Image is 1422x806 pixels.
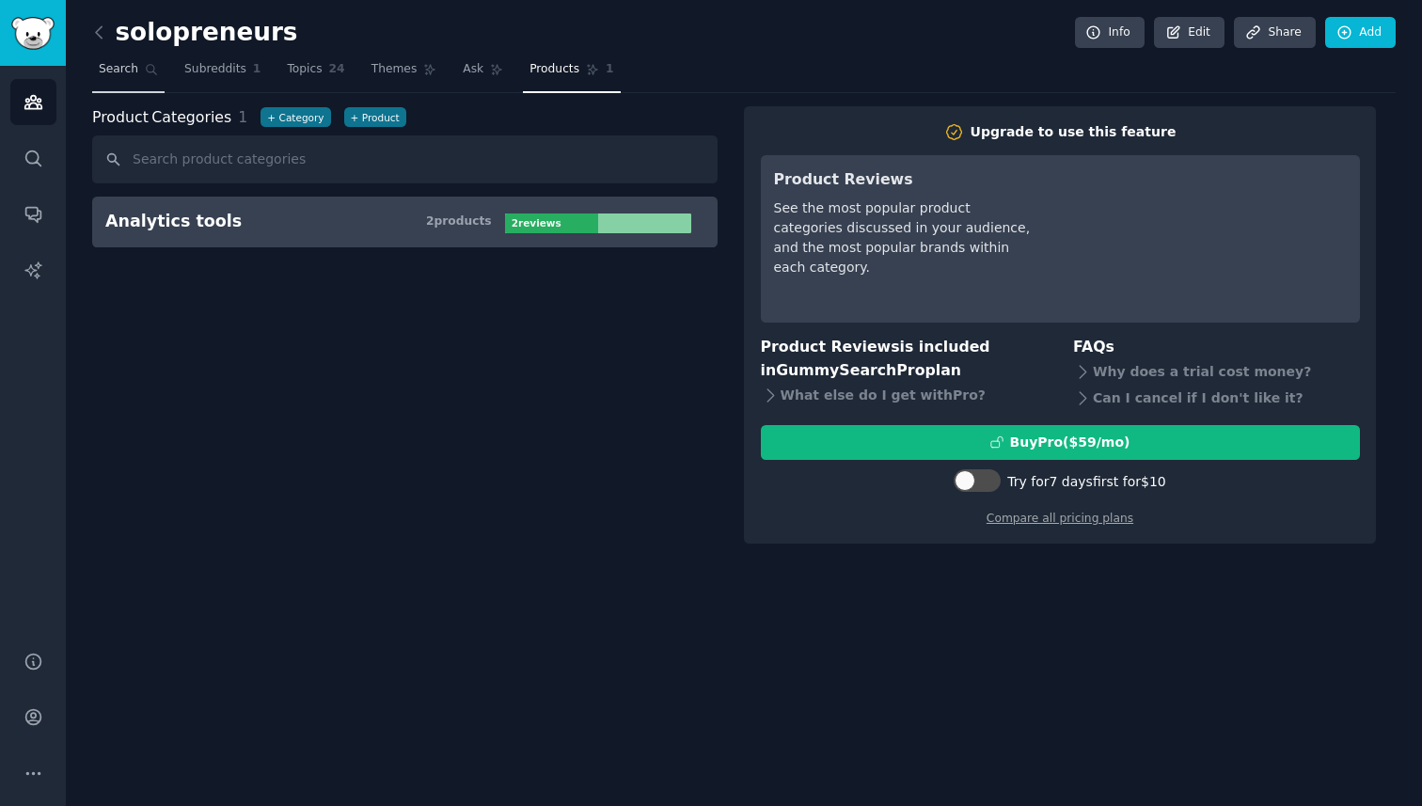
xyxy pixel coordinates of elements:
[267,111,276,124] span: +
[178,55,267,93] a: Subreddits1
[344,107,406,127] button: +Product
[1010,433,1130,452] div: Buy Pro ($ 59 /mo )
[92,135,718,183] input: Search product categories
[92,18,297,48] h2: solopreneurs
[92,106,231,130] span: Categories
[184,61,246,78] span: Subreddits
[971,122,1177,142] div: Upgrade to use this feature
[761,425,1360,460] button: BuyPro($59/mo)
[261,107,330,127] button: +Category
[1234,17,1315,49] a: Share
[287,61,322,78] span: Topics
[1073,336,1360,359] h3: FAQs
[365,55,444,93] a: Themes
[774,168,1038,192] h3: Product Reviews
[1325,17,1396,49] a: Add
[426,213,492,230] div: 2 product s
[329,61,345,78] span: 24
[761,336,1048,382] h3: Product Reviews is included in plan
[280,55,351,93] a: Topics24
[606,61,614,78] span: 1
[761,382,1048,408] div: What else do I get with Pro ?
[774,198,1038,277] div: See the most popular product categories discussed in your audience, and the most popular brands w...
[463,61,483,78] span: Ask
[1073,386,1360,412] div: Can I cancel if I don't like it?
[105,210,242,233] div: Analytics tools
[351,111,359,124] span: +
[776,361,924,379] span: GummySearch Pro
[11,17,55,50] img: GummySearch logo
[92,197,718,247] a: Analytics tools2products2reviews
[99,61,138,78] span: Search
[92,106,149,130] span: Product
[92,55,165,93] a: Search
[1154,17,1224,49] a: Edit
[523,55,620,93] a: Products1
[253,61,261,78] span: 1
[1073,359,1360,386] div: Why does a trial cost money?
[1075,17,1145,49] a: Info
[512,217,561,229] b: 2 review s
[529,61,579,78] span: Products
[238,108,247,126] span: 1
[1007,472,1165,492] div: Try for 7 days first for $10
[456,55,510,93] a: Ask
[371,61,418,78] span: Themes
[987,512,1133,525] a: Compare all pricing plans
